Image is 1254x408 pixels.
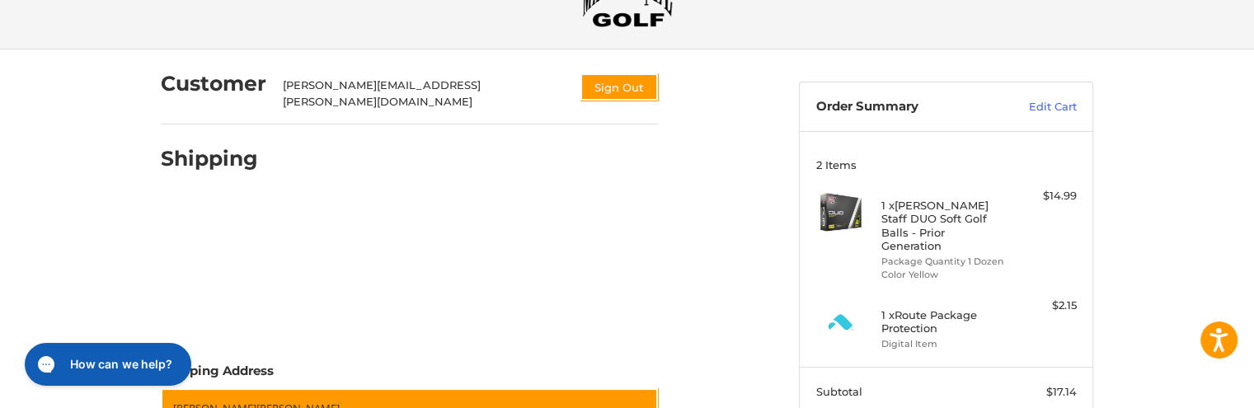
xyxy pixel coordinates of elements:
a: Edit Cart [993,99,1077,115]
div: [PERSON_NAME][EMAIL_ADDRESS][PERSON_NAME][DOMAIN_NAME] [283,77,565,110]
iframe: Gorgias live chat messenger [16,337,195,392]
button: Sign Out [580,73,658,101]
h4: 1 x [PERSON_NAME] Staff DUO Soft Golf Balls - Prior Generation [881,199,1007,252]
h2: Shipping [161,146,258,171]
h4: 1 x Route Package Protection [881,308,1007,335]
h2: Customer [161,71,266,96]
h3: Order Summary [816,99,993,115]
h3: 2 Items [816,158,1077,171]
div: $2.15 [1012,298,1077,314]
div: $14.99 [1012,188,1077,204]
li: Digital Item [881,337,1007,351]
span: $17.14 [1046,385,1077,398]
legend: Shipping Address [161,362,274,388]
li: Package Quantity 1 Dozen [881,255,1007,269]
span: Subtotal [816,385,862,398]
li: Color Yellow [881,268,1007,282]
